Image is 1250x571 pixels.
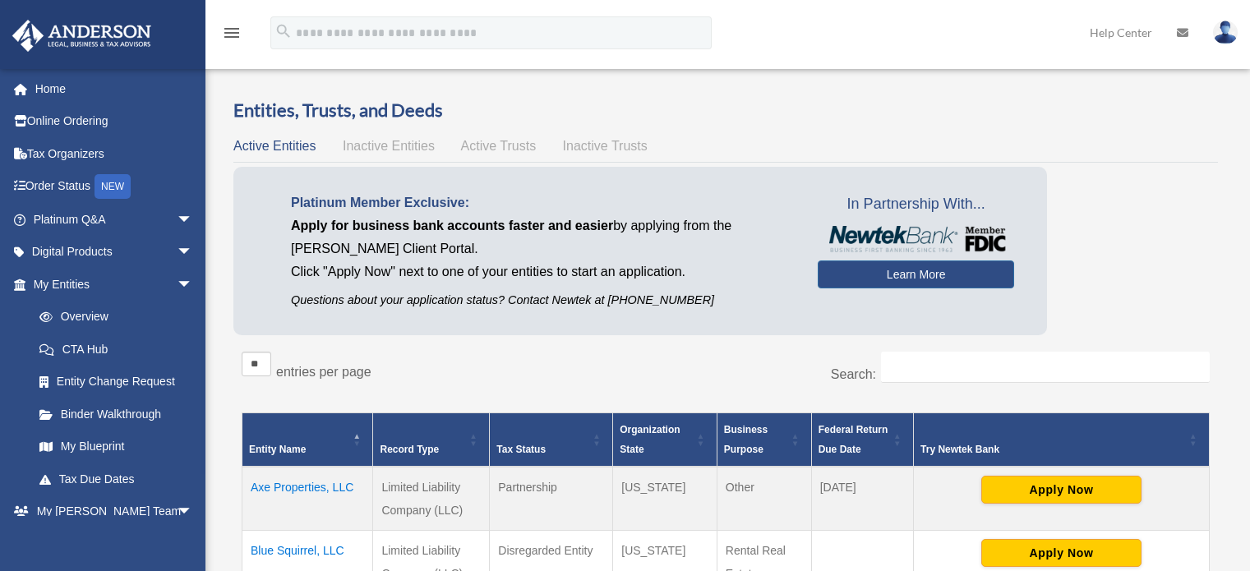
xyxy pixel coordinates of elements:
img: Anderson Advisors Platinum Portal [7,20,156,52]
th: Entity Name: Activate to invert sorting [242,412,373,467]
a: Order StatusNEW [12,170,218,204]
th: Try Newtek Bank : Activate to sort [914,412,1210,467]
i: menu [222,23,242,43]
span: Entity Name [249,444,306,455]
a: Tax Organizers [12,137,218,170]
label: entries per page [276,365,371,379]
span: Organization State [620,424,680,455]
a: Tax Due Dates [23,463,210,495]
a: Online Ordering [12,105,218,138]
span: Business Purpose [724,424,768,455]
div: NEW [95,174,131,199]
td: Partnership [490,467,613,531]
th: Federal Return Due Date: Activate to sort [811,412,913,467]
p: Questions about your application status? Contact Newtek at [PHONE_NUMBER] [291,290,793,311]
span: Inactive Entities [343,139,435,153]
a: Learn More [818,260,1014,288]
th: Business Purpose: Activate to sort [717,412,811,467]
a: Digital Productsarrow_drop_down [12,236,218,269]
span: Apply for business bank accounts faster and easier [291,219,613,233]
th: Organization State: Activate to sort [613,412,717,467]
span: Record Type [380,444,439,455]
span: arrow_drop_down [177,268,210,302]
a: Platinum Q&Aarrow_drop_down [12,203,218,236]
span: Federal Return Due Date [819,424,888,455]
a: My [PERSON_NAME] Teamarrow_drop_down [12,495,218,528]
img: User Pic [1213,21,1238,44]
span: Tax Status [496,444,546,455]
td: [US_STATE] [613,467,717,531]
td: Limited Liability Company (LLC) [373,467,490,531]
td: Other [717,467,811,531]
th: Tax Status: Activate to sort [490,412,613,467]
p: Platinum Member Exclusive: [291,191,793,214]
span: Inactive Trusts [563,139,648,153]
label: Search: [831,367,876,381]
span: In Partnership With... [818,191,1014,218]
a: Binder Walkthrough [23,398,210,431]
td: [DATE] [811,467,913,531]
span: Active Entities [233,139,316,153]
i: search [274,22,293,40]
button: Apply Now [981,539,1142,567]
a: My Entitiesarrow_drop_down [12,268,210,301]
th: Record Type: Activate to sort [373,412,490,467]
a: Entity Change Request [23,366,210,398]
span: arrow_drop_down [177,236,210,269]
a: Home [12,72,218,105]
button: Apply Now [981,476,1142,504]
span: Active Trusts [461,139,537,153]
a: My Blueprint [23,431,210,463]
span: arrow_drop_down [177,203,210,237]
p: Click "Apply Now" next to one of your entities to start an application. [291,260,793,283]
span: arrow_drop_down [177,495,210,529]
td: Axe Properties, LLC [242,467,373,531]
h3: Entities, Trusts, and Deeds [233,98,1218,123]
img: NewtekBankLogoSM.png [826,226,1006,252]
p: by applying from the [PERSON_NAME] Client Portal. [291,214,793,260]
div: Try Newtek Bank [920,440,1184,459]
a: menu [222,29,242,43]
a: Overview [23,301,201,334]
a: CTA Hub [23,333,210,366]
